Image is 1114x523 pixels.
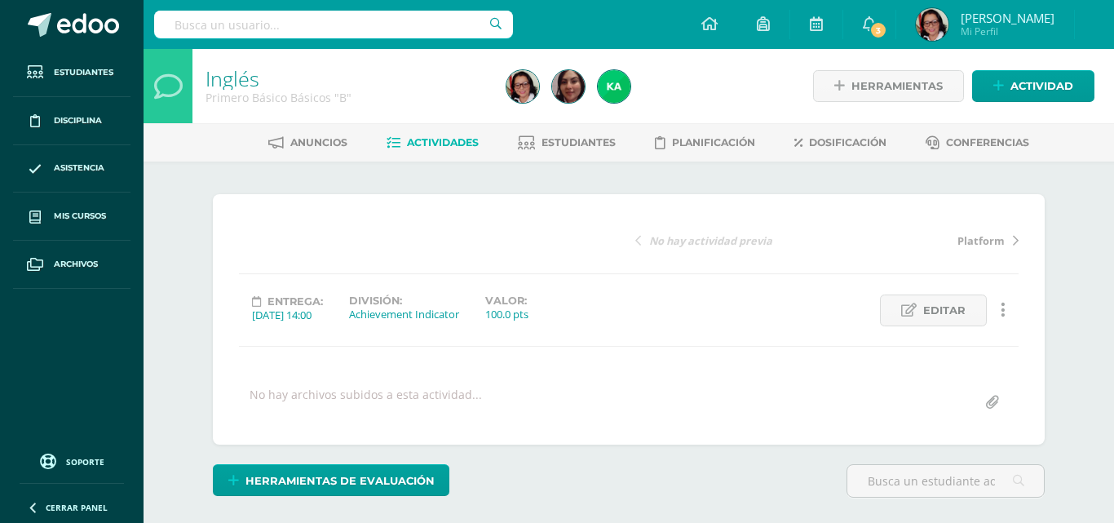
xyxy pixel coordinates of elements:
span: Anuncios [290,136,347,148]
span: Conferencias [946,136,1029,148]
label: División: [349,295,459,307]
a: Estudiantes [13,49,130,97]
span: No hay actividad previa [649,233,772,248]
img: 073ab9fb05eb5e4f9239493c9ec9f7a2.png [506,70,539,103]
span: Archivos [54,258,98,271]
input: Busca un usuario... [154,11,513,38]
span: Planificación [672,136,755,148]
span: Actividad [1010,71,1073,101]
div: 100.0 pts [485,307,528,321]
span: 3 [869,21,887,39]
label: Valor: [485,295,528,307]
span: Disciplina [54,114,102,127]
a: Actividades [387,130,479,156]
span: Mis cursos [54,210,106,223]
span: Cerrar panel [46,502,108,513]
div: [DATE] 14:00 [252,308,323,322]
div: Primero Básico Básicos 'B' [206,90,487,105]
a: Platform [827,232,1019,248]
span: Herramientas de evaluación [245,466,435,496]
span: Platform [957,233,1005,248]
a: Asistencia [13,145,130,193]
span: Actividades [407,136,479,148]
img: 073ab9fb05eb5e4f9239493c9ec9f7a2.png [916,8,948,41]
a: Soporte [20,450,124,472]
span: Dosificación [809,136,886,148]
a: Herramientas [813,70,964,102]
input: Busca un estudiante aquí... [847,465,1044,497]
a: Dosificación [794,130,886,156]
span: Asistencia [54,162,104,175]
a: Planificación [655,130,755,156]
a: Inglés [206,64,259,92]
a: Actividad [972,70,1094,102]
div: No hay archivos subidos a esta actividad... [250,387,482,419]
a: Conferencias [926,130,1029,156]
span: [PERSON_NAME] [961,10,1054,26]
h1: Inglés [206,67,487,90]
span: Entrega: [267,295,323,308]
span: Herramientas [851,71,943,101]
span: Estudiantes [542,136,616,148]
img: 3843fb34685ba28fd29906e75e029183.png [552,70,585,103]
span: Soporte [66,456,104,468]
span: Mi Perfil [961,24,1054,38]
a: Disciplina [13,97,130,145]
a: Herramientas de evaluación [213,464,449,496]
div: Achievement Indicator [349,307,459,321]
a: Estudiantes [518,130,616,156]
span: Estudiantes [54,66,113,79]
a: Archivos [13,241,130,289]
a: Mis cursos [13,193,130,241]
img: 8023b044e5fe8d4619e40790d31912b4.png [598,70,630,103]
span: Editar [923,295,966,326]
a: Anuncios [268,130,347,156]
